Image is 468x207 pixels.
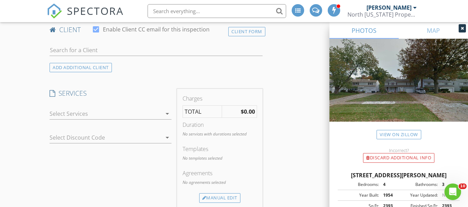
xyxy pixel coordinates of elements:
i: arrow_drop_down [163,110,171,118]
h4: SERVICES [50,89,171,98]
div: Year Built: [340,192,379,198]
a: SPECTORA [47,9,124,24]
div: Templates [183,145,257,153]
div: 4 [379,181,399,188]
img: The Best Home Inspection Software - Spectora [47,3,62,19]
div: Discard Additional info [363,153,434,163]
img: streetview [329,39,468,138]
input: Search everything... [148,4,286,18]
div: Incorrect? [329,148,468,153]
span: 10 [459,184,467,189]
a: View on Zillow [377,130,421,139]
p: No services with durations selected [183,131,257,137]
iframe: Intercom live chat [444,184,461,200]
div: 3 [438,181,458,188]
div: [PERSON_NAME] [367,4,412,11]
div: Client Form [228,27,265,36]
div: ADD ADDITIONAL client [50,63,112,72]
div: [STREET_ADDRESS][PERSON_NAME] [338,171,460,179]
strong: $0.00 [241,108,255,115]
span: SPECTORA [67,3,124,18]
div: North Ohio Property Inspection [347,11,417,18]
span: N/A [442,192,450,198]
div: 1954 [379,192,399,198]
h4: client [50,25,262,34]
div: Year Updated: [399,192,438,198]
input: Search for a Client [50,45,262,56]
a: MAP [399,22,468,39]
i: arrow_drop_down [163,133,171,142]
div: Charges [183,94,257,103]
p: No templates selected [183,155,257,161]
td: TOTAL [183,106,222,118]
a: PHOTOS [329,22,399,39]
div: Agreements [183,169,257,177]
p: No agreements selected [183,179,257,186]
div: Duration [183,121,257,129]
div: Bedrooms: [340,181,379,188]
label: Enable Client CC email for this inspection [103,26,210,33]
div: Bathrooms: [399,181,438,188]
div: Manual Edit [199,193,240,203]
